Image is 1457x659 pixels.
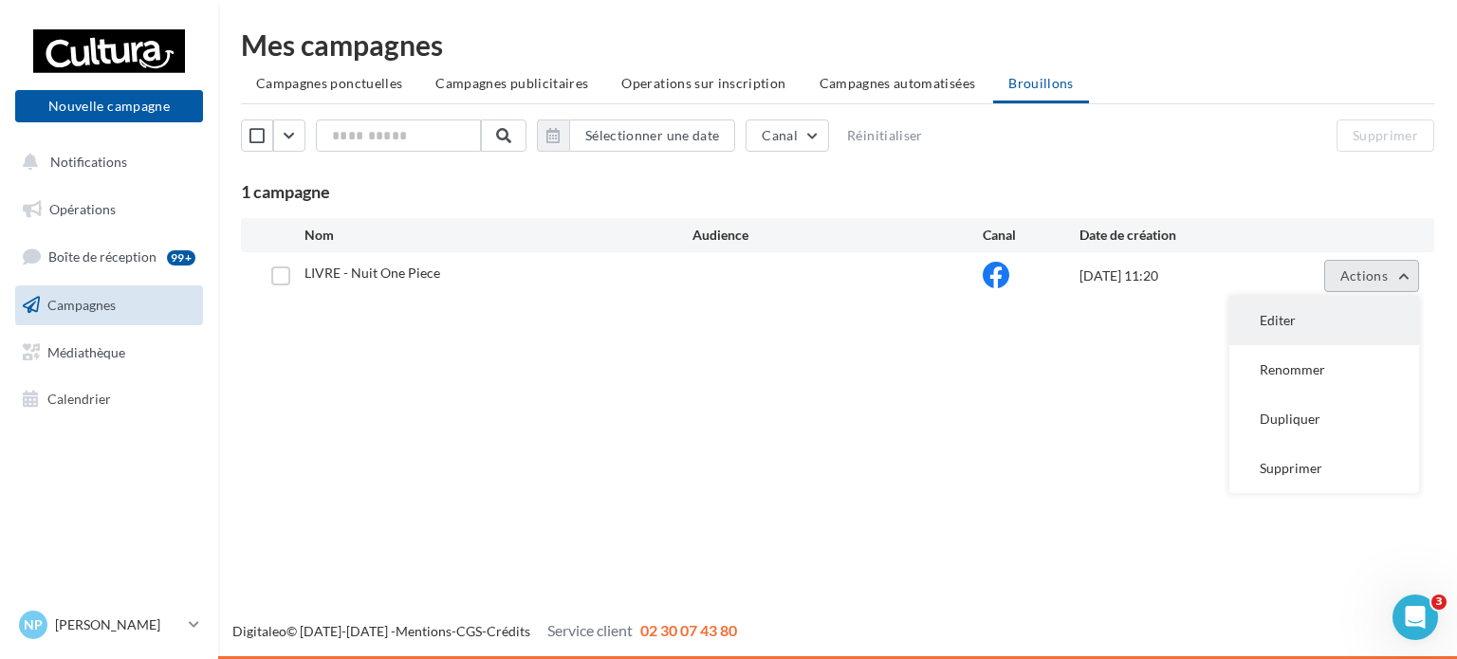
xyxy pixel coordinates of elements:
button: Supprimer [1229,444,1419,493]
button: Nouvelle campagne [15,90,203,122]
div: Mes campagnes [241,30,1434,59]
span: Campagnes publicitaires [435,75,588,91]
button: Sélectionner une date [537,119,735,152]
span: Actions [1340,267,1388,284]
span: Campagnes [47,297,116,313]
button: Notifications [11,142,199,182]
a: NP [PERSON_NAME] [15,607,203,643]
span: Médiathèque [47,343,125,359]
div: Nom [304,226,692,245]
a: Calendrier [11,379,207,419]
button: Renommer [1229,345,1419,394]
button: Canal [746,119,829,152]
iframe: Intercom live chat [1392,595,1438,640]
div: Canal [983,226,1079,245]
button: Actions [1324,260,1419,292]
span: LIVRE - Nuit One Piece [304,265,440,281]
a: Mentions [396,623,452,639]
button: Réinitialiser [839,124,931,147]
button: Supprimer [1337,119,1434,152]
p: [PERSON_NAME] [55,615,181,634]
div: 99+ [167,250,195,265]
span: 3 [1431,595,1447,610]
a: Digitaleo [232,623,286,639]
span: Campagnes ponctuelles [256,75,402,91]
button: Sélectionner une date [569,119,735,152]
span: Opérations [49,201,116,217]
button: Editer [1229,296,1419,345]
div: [DATE] 11:20 [1079,266,1273,285]
span: Boîte de réception [48,248,157,265]
span: Calendrier [47,391,111,407]
span: Service client [547,621,633,639]
div: Audience [692,226,984,245]
button: Dupliquer [1229,394,1419,444]
span: 1 campagne [241,181,330,202]
a: Campagnes [11,285,207,325]
span: NP [24,615,43,634]
a: Opérations [11,190,207,229]
span: © [DATE]-[DATE] - - - [232,623,737,639]
a: Crédits [487,623,530,639]
span: 02 30 07 43 80 [640,621,737,639]
a: CGS [456,623,482,639]
span: Campagnes automatisées [820,75,976,91]
span: Notifications [50,154,127,170]
a: Boîte de réception99+ [11,236,207,277]
span: Operations sur inscription [621,75,785,91]
a: Médiathèque [11,333,207,373]
div: Date de création [1079,226,1273,245]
